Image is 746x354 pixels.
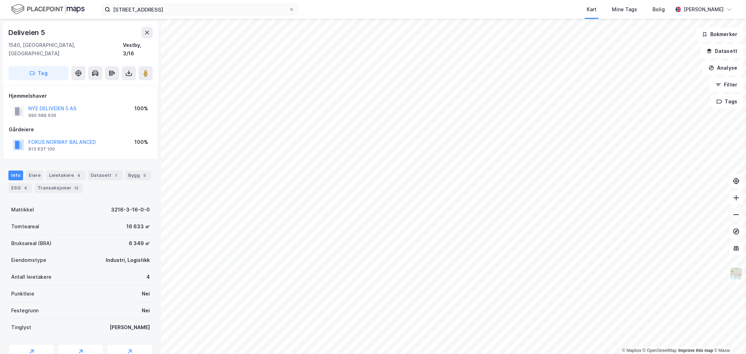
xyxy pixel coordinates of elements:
[711,95,743,109] button: Tags
[8,27,47,38] div: Deliveien 5
[22,185,29,192] div: 4
[75,172,82,179] div: 4
[28,146,55,152] div: 913 637 100
[46,171,85,180] div: Leietakere
[11,290,34,298] div: Punktleie
[703,61,743,75] button: Analyse
[113,172,120,179] div: 1
[73,185,80,192] div: 12
[9,125,152,134] div: Gårdeiere
[110,4,289,15] input: Søk på adresse, matrikkel, gårdeiere, leietakere eller personer
[11,222,39,231] div: Tomteareal
[11,239,51,248] div: Bruksareal (BRA)
[35,183,83,193] div: Transaksjoner
[146,273,150,281] div: 4
[653,5,665,14] div: Bolig
[11,256,46,264] div: Eiendomstype
[9,92,152,100] div: Hjemmelshaver
[730,267,743,280] img: Z
[134,104,148,113] div: 100%
[11,306,39,315] div: Festegrunn
[612,5,637,14] div: Mine Tags
[8,66,69,80] button: Tag
[11,273,51,281] div: Antall leietakere
[8,41,123,58] div: 1540, [GEOGRAPHIC_DATA], [GEOGRAPHIC_DATA]
[142,290,150,298] div: Nei
[129,239,150,248] div: 6 349 ㎡
[643,348,677,353] a: OpenStreetMap
[587,5,597,14] div: Kart
[106,256,150,264] div: Industri, Logistikk
[11,323,31,332] div: Tinglyst
[696,27,743,41] button: Bokmerker
[123,41,153,58] div: Vestby, 3/16
[111,206,150,214] div: 3216-3-16-0-0
[125,171,151,180] div: Bygg
[28,113,56,118] div: 990 689 636
[11,3,85,15] img: logo.f888ab2527a4732fd821a326f86c7f29.svg
[700,44,743,58] button: Datasett
[8,183,32,193] div: ESG
[110,323,150,332] div: [PERSON_NAME]
[8,171,23,180] div: Info
[11,206,34,214] div: Matrikkel
[678,348,713,353] a: Improve this map
[141,172,148,179] div: 5
[134,138,148,146] div: 100%
[684,5,724,14] div: [PERSON_NAME]
[711,320,746,354] div: Kontrollprogram for chat
[711,320,746,354] iframe: Chat Widget
[142,306,150,315] div: Nei
[88,171,123,180] div: Datasett
[126,222,150,231] div: 16 633 ㎡
[622,348,641,353] a: Mapbox
[710,78,743,92] button: Filter
[26,171,43,180] div: Eiere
